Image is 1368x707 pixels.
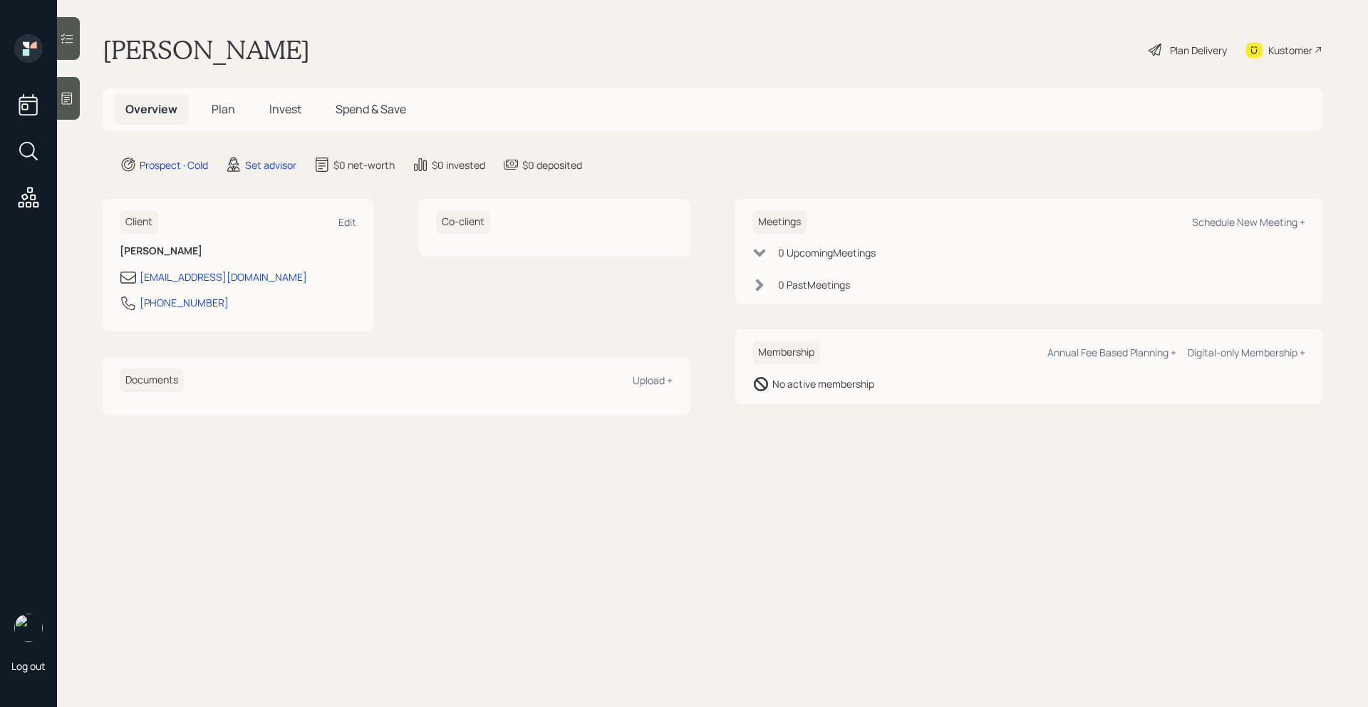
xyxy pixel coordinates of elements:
[633,373,673,387] div: Upload +
[140,269,307,284] div: [EMAIL_ADDRESS][DOMAIN_NAME]
[336,101,406,117] span: Spend & Save
[1188,346,1305,359] div: Digital-only Membership +
[245,158,296,172] div: Set advisor
[140,158,208,172] div: Prospect · Cold
[432,158,485,172] div: $0 invested
[772,376,874,391] div: No active membership
[752,341,820,364] h6: Membership
[103,34,310,66] h1: [PERSON_NAME]
[125,101,177,117] span: Overview
[1192,215,1305,229] div: Schedule New Meeting +
[333,158,395,172] div: $0 net-worth
[752,210,807,234] h6: Meetings
[1047,346,1176,359] div: Annual Fee Based Planning +
[120,245,356,257] h6: [PERSON_NAME]
[120,368,184,392] h6: Documents
[269,101,301,117] span: Invest
[140,295,229,310] div: [PHONE_NUMBER]
[1268,43,1312,58] div: Kustomer
[436,210,490,234] h6: Co-client
[778,277,850,292] div: 0 Past Meeting s
[14,614,43,642] img: retirable_logo.png
[778,245,876,260] div: 0 Upcoming Meeting s
[212,101,235,117] span: Plan
[522,158,582,172] div: $0 deposited
[120,210,158,234] h6: Client
[11,659,46,673] div: Log out
[1170,43,1227,58] div: Plan Delivery
[338,215,356,229] div: Edit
